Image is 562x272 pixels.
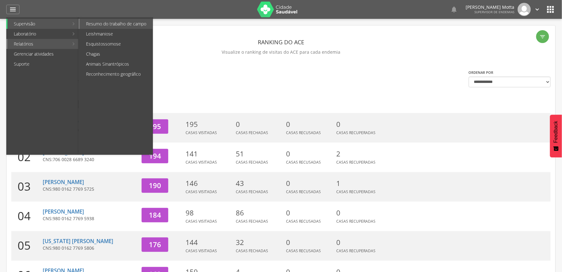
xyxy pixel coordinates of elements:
a: Esquistossomose [80,39,153,49]
a: Gerenciar atividades [8,49,78,59]
div: 04 [11,202,43,231]
i:  [9,6,17,13]
span: Casas Recuperadas [336,219,376,224]
span: 980 0162 7769 5806 [53,245,94,251]
span: Casas Fechadas [236,248,268,253]
span: Supervisor de Endemias [475,10,515,14]
p: 0 [286,237,333,248]
span: Casas Recusadas [286,219,321,224]
p: 1 [336,178,383,188]
i:  [546,4,556,14]
p: Visualize o ranking de visitas do ACE para cada endemia [11,48,551,57]
a: [PERSON_NAME] [43,178,84,186]
p: 2 [336,149,383,159]
a:  [451,3,458,16]
span: Casas Visitadas [186,130,217,135]
div: 05 [11,231,43,261]
p: 141 [186,149,233,159]
span: Casas Recuperadas [336,248,376,253]
i:  [451,6,458,13]
span: 184 [149,210,161,220]
p: 0 [336,208,383,218]
span: 176 [149,240,161,249]
a: Suporte [8,59,78,69]
span: 980 0162 7769 5725 [53,186,94,192]
span: 190 [149,181,161,190]
p: 0 [336,119,383,129]
a: Resumo do trabalho de campo [80,19,153,29]
span: Casas Visitadas [186,219,217,224]
a: Animais Sinantrópicos [80,59,153,69]
i:  [534,6,541,13]
span: Casas Recusadas [286,248,321,253]
a: Chagas [80,49,153,59]
p: [PERSON_NAME] Motta [466,5,515,9]
span: 194 [149,151,161,161]
span: Casas Fechadas [236,160,268,165]
a: Supervisão [8,19,69,29]
i:  [540,34,546,40]
span: Casas Fechadas [236,189,268,194]
span: Casas Recusadas [286,189,321,194]
p: 0 [336,237,383,248]
p: 0 [286,178,333,188]
span: 195 [149,122,161,131]
a: [PERSON_NAME] [43,149,84,156]
span: Casas Recuperadas [336,189,376,194]
header: Ranking do ACE [11,36,551,48]
p: CNS: [43,186,137,192]
p: 146 [186,178,233,188]
span: Casas Visitadas [186,160,217,165]
span: Casas Visitadas [186,189,217,194]
div: Filtro [536,30,549,43]
span: 706 0028 6689 3240 [53,156,94,162]
div: 02 [11,143,43,172]
p: 86 [236,208,283,218]
span: Casas Fechadas [236,219,268,224]
span: Casas Fechadas [236,130,268,135]
a: Leishmaniose [80,29,153,39]
span: Casas Recuperadas [336,160,376,165]
p: 43 [236,178,283,188]
p: 0 [286,208,333,218]
p: 195 [186,119,233,129]
p: CNS: [43,156,137,163]
a:  [6,5,19,14]
a: Reconhecimento geográfico [80,69,153,79]
label: Ordenar por [469,70,494,75]
span: Casas Visitadas [186,248,217,253]
a: [US_STATE] [PERSON_NAME] [43,237,113,245]
span: Casas Recusadas [286,130,321,135]
a: Laboratório [8,29,69,39]
p: CNS: [43,215,137,222]
span: Casas Recuperadas [336,130,376,135]
span: Casas Recusadas [286,160,321,165]
p: 0 [286,149,333,159]
button: Feedback - Mostrar pesquisa [550,115,562,157]
p: 0 [236,119,283,129]
p: 51 [236,149,283,159]
p: 98 [186,208,233,218]
a:  [534,3,541,16]
a: [PERSON_NAME] [43,208,84,215]
p: 0 [286,119,333,129]
p: 32 [236,237,283,248]
p: CNS: [43,245,137,251]
div: 03 [11,172,43,202]
a: Relatórios [8,39,69,49]
span: 980 0162 7769 5938 [53,215,94,221]
span: Feedback [553,121,559,143]
p: 144 [186,237,233,248]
